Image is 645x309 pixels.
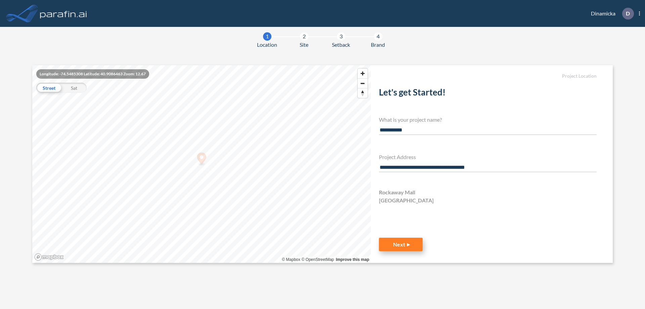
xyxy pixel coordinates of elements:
button: Reset bearing to north [358,88,368,98]
div: 2 [300,32,308,41]
div: 3 [337,32,345,41]
div: 1 [263,32,271,41]
span: Zoom out [358,79,368,88]
div: Longitude: -74.5485308 Latitude: 40.9086463 Zoom: 12.67 [36,69,149,79]
p: D [626,10,630,16]
a: OpenStreetMap [301,257,334,262]
h4: What is your project name? [379,116,597,123]
div: 4 [374,32,382,41]
span: Site [300,41,308,49]
span: Location [257,41,277,49]
button: Zoom in [358,69,368,78]
h5: Project Location [379,73,597,79]
div: Street [36,83,61,93]
div: Map marker [197,153,206,166]
img: logo [39,7,88,20]
h2: Let's get Started! [379,87,597,100]
button: Zoom out [358,78,368,88]
canvas: Map [32,65,371,263]
div: Dinamicka [581,8,640,20]
a: Improve this map [336,257,369,262]
a: Mapbox homepage [34,253,64,261]
button: Next [379,238,423,251]
div: Sat [61,83,87,93]
a: Mapbox [282,257,300,262]
span: Rockaway Mall [379,188,415,196]
h4: Project Address [379,154,597,160]
span: Brand [371,41,385,49]
span: Setback [332,41,350,49]
span: [GEOGRAPHIC_DATA] [379,196,434,204]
